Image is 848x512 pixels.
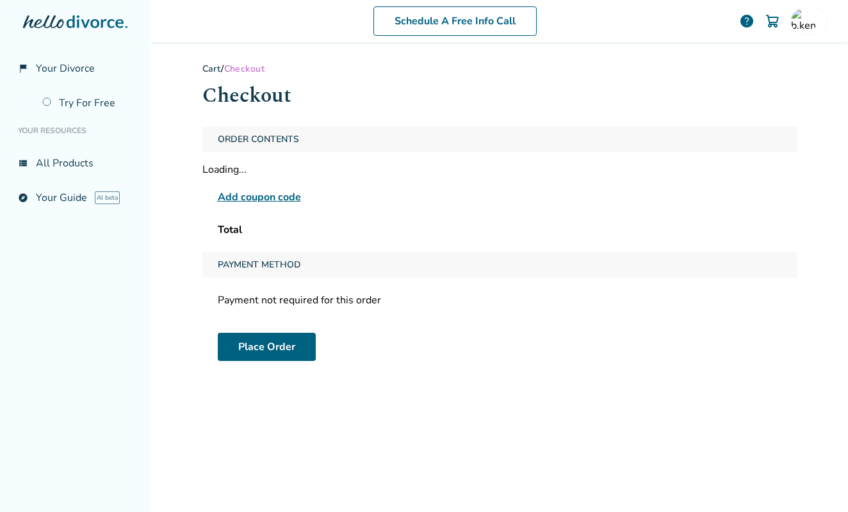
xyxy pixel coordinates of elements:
[791,8,817,34] img: b.kendall@mac.com
[10,183,140,212] a: exploreYour GuideAI beta
[10,118,140,143] li: Your Resources
[765,13,780,29] img: Cart
[18,63,28,74] span: flag_2
[202,288,797,312] div: Payment not required for this order
[202,63,222,75] a: Cart
[213,127,304,152] span: Order Contents
[373,6,537,36] a: Schedule A Free Info Call
[35,88,140,118] a: Try For Free
[18,158,28,168] span: view_list
[218,223,242,237] span: Total
[213,252,306,278] span: Payment Method
[202,80,797,111] h1: Checkout
[218,333,316,361] button: Place Order
[10,54,140,83] a: flag_2Your Divorce
[95,191,120,204] span: AI beta
[224,63,265,75] span: Checkout
[739,13,754,29] a: help
[36,61,95,76] span: Your Divorce
[18,193,28,203] span: explore
[218,189,301,205] span: Add coupon code
[202,163,797,177] div: Loading...
[10,148,140,178] a: view_listAll Products
[202,63,797,75] div: /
